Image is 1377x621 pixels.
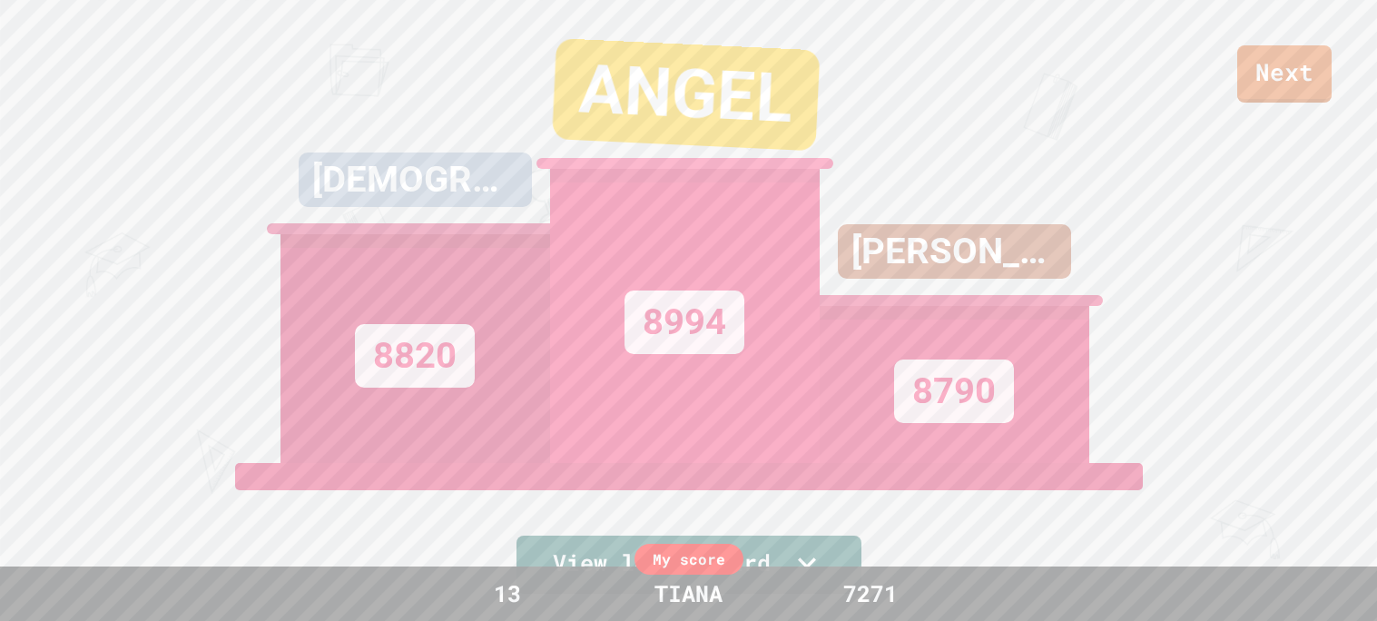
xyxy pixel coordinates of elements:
div: 7271 [802,577,939,611]
a: Next [1237,45,1332,103]
div: 13 [439,577,575,611]
div: TIANA [636,577,741,611]
iframe: chat widget [1301,548,1359,603]
a: View leaderboard [516,536,861,594]
div: 8820 [355,324,475,388]
div: [PERSON_NAME] [838,224,1071,279]
div: 8790 [894,360,1014,423]
div: My score [634,544,743,575]
div: 8994 [625,291,744,354]
div: ANGEL [552,38,820,151]
iframe: chat widget [1226,469,1359,547]
div: [DEMOGRAPHIC_DATA] [299,153,532,207]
